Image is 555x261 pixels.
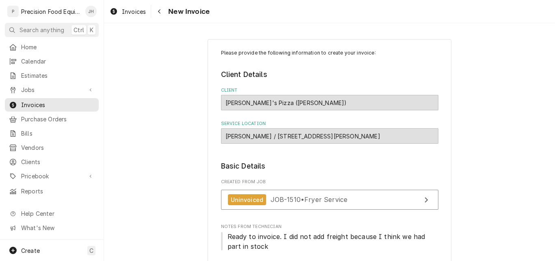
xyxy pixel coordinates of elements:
span: Search anything [20,26,64,34]
span: Help Center [21,209,94,218]
div: Service Location [221,121,438,144]
div: Created From Job [221,179,438,214]
span: Ready to invoice. I did not add freight because I think we had part in stock [228,232,427,250]
span: Pricebook [21,172,82,180]
span: Jobs [21,86,82,94]
span: JOB-1510 • Fryer Service [271,195,348,204]
span: What's New [21,224,94,232]
div: JH [85,6,97,17]
div: P [7,6,19,17]
span: Bills [21,129,95,138]
span: Notes From Technician [221,232,438,251]
a: Estimates [5,69,99,82]
a: Reports [5,184,99,198]
span: Estimates [21,71,95,80]
span: Clients [21,158,95,166]
a: Go to What's New [5,221,99,235]
span: C [89,246,93,255]
div: Uninvoiced [228,194,267,205]
a: View Job [221,190,438,210]
a: Clients [5,155,99,169]
div: Gilbert / 4865 S. Higley Rd, Gilbert, AZ 85298 [221,128,438,144]
div: Notes From Technician [221,224,438,251]
a: Bills [5,127,99,140]
a: Go to Help Center [5,207,99,220]
button: Navigate back [153,5,166,18]
a: Go to Pricebook [5,169,99,183]
span: Ctrl [74,26,84,34]
a: Home [5,40,99,54]
div: Precision Food Equipment LLC [21,7,81,16]
span: New Invoice [166,6,210,17]
span: Create [21,247,40,254]
span: Invoices [21,101,95,109]
span: Created From Job [221,179,438,185]
a: Calendar [5,55,99,68]
button: Search anythingCtrlK [5,23,99,37]
span: Calendar [21,57,95,66]
label: Service Location [221,121,438,127]
div: Jason Hertel's Avatar [85,6,97,17]
label: Client [221,87,438,94]
div: Vito's Pizza (Gilbert) [221,95,438,110]
a: Go to Jobs [5,83,99,97]
span: Vendors [21,143,95,152]
div: Client [221,87,438,110]
a: Purchase Orders [5,112,99,126]
span: Purchase Orders [21,115,95,123]
a: Invoices [5,98,99,112]
span: K [90,26,93,34]
span: Home [21,43,95,51]
legend: Client Details [221,69,438,80]
a: Invoices [106,5,149,18]
p: Please provide the following information to create your invoice: [221,49,438,57]
span: Reports [21,187,95,195]
a: Vendors [5,141,99,154]
legend: Basic Details [221,161,438,171]
span: Invoices [122,7,146,16]
span: Notes From Technician [221,224,438,230]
